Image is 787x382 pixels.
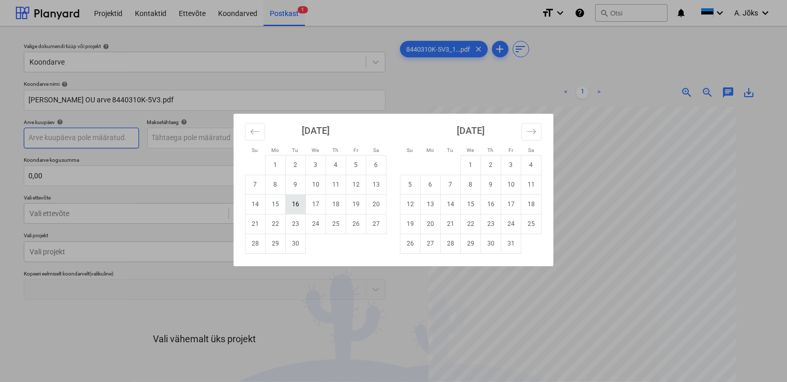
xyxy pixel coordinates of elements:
td: Monday, September 29, 2025 [266,234,286,253]
td: Thursday, October 2, 2025 [481,155,501,175]
td: Friday, September 26, 2025 [346,214,366,234]
small: Fr [353,147,358,153]
td: Wednesday, September 24, 2025 [306,214,326,234]
small: Th [333,147,339,153]
td: Wednesday, September 17, 2025 [306,194,326,214]
td: Thursday, September 25, 2025 [326,214,346,234]
td: Friday, September 5, 2025 [346,155,366,175]
td: Saturday, September 20, 2025 [366,194,387,214]
td: Sunday, October 12, 2025 [400,194,421,214]
td: Friday, September 19, 2025 [346,194,366,214]
td: Tuesday, September 30, 2025 [286,234,306,253]
td: Tuesday, September 9, 2025 [286,175,306,194]
td: Wednesday, October 22, 2025 [461,214,481,234]
td: Thursday, September 4, 2025 [326,155,346,175]
button: Move forward to switch to the next month. [521,123,542,141]
td: Wednesday, September 10, 2025 [306,175,326,194]
small: Sa [528,147,534,153]
iframe: Chat Widget [735,332,787,382]
td: Wednesday, October 8, 2025 [461,175,481,194]
small: Mo [426,147,434,153]
td: Thursday, October 23, 2025 [481,214,501,234]
td: Saturday, September 6, 2025 [366,155,387,175]
td: Monday, September 1, 2025 [266,155,286,175]
td: Monday, October 6, 2025 [421,175,441,194]
td: Monday, October 27, 2025 [421,234,441,253]
td: Wednesday, October 29, 2025 [461,234,481,253]
small: Tu [447,147,454,153]
button: Move backward to switch to the previous month. [245,123,265,141]
td: Monday, October 13, 2025 [421,194,441,214]
small: Sa [373,147,379,153]
td: Friday, October 24, 2025 [501,214,521,234]
td: Friday, October 31, 2025 [501,234,521,253]
td: Sunday, October 5, 2025 [400,175,421,194]
td: Friday, October 3, 2025 [501,155,521,175]
small: We [467,147,474,153]
td: Tuesday, October 14, 2025 [441,194,461,214]
td: Wednesday, September 3, 2025 [306,155,326,175]
td: Sunday, September 7, 2025 [245,175,266,194]
td: Sunday, September 14, 2025 [245,194,266,214]
td: Saturday, October 4, 2025 [521,155,542,175]
small: Su [252,147,258,153]
td: Monday, September 15, 2025 [266,194,286,214]
td: Thursday, September 18, 2025 [326,194,346,214]
td: Sunday, September 21, 2025 [245,214,266,234]
td: Monday, September 8, 2025 [266,175,286,194]
td: Monday, September 22, 2025 [266,214,286,234]
td: Tuesday, October 7, 2025 [441,175,461,194]
td: Sunday, September 28, 2025 [245,234,266,253]
strong: [DATE] [457,125,485,136]
td: Wednesday, October 15, 2025 [461,194,481,214]
small: We [312,147,319,153]
td: Saturday, October 25, 2025 [521,214,542,234]
small: Th [488,147,494,153]
small: Fr [508,147,513,153]
td: Friday, September 12, 2025 [346,175,366,194]
td: Tuesday, October 28, 2025 [441,234,461,253]
td: Thursday, October 16, 2025 [481,194,501,214]
td: Tuesday, September 23, 2025 [286,214,306,234]
td: Sunday, October 26, 2025 [400,234,421,253]
td: Thursday, October 9, 2025 [481,175,501,194]
td: Saturday, October 18, 2025 [521,194,542,214]
td: Monday, October 20, 2025 [421,214,441,234]
td: Tuesday, October 21, 2025 [441,214,461,234]
td: Tuesday, September 16, 2025 [286,194,306,214]
td: Friday, October 10, 2025 [501,175,521,194]
td: Sunday, October 19, 2025 [400,214,421,234]
td: Tuesday, September 2, 2025 [286,155,306,175]
div: Calendar [234,114,553,266]
td: Thursday, October 30, 2025 [481,234,501,253]
td: Saturday, September 27, 2025 [366,214,387,234]
small: Su [407,147,413,153]
td: Saturday, October 11, 2025 [521,175,542,194]
td: Thursday, September 11, 2025 [326,175,346,194]
td: Friday, October 17, 2025 [501,194,521,214]
td: Wednesday, October 1, 2025 [461,155,481,175]
strong: [DATE] [302,125,330,136]
td: Saturday, September 13, 2025 [366,175,387,194]
small: Mo [271,147,279,153]
small: Tu [292,147,299,153]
